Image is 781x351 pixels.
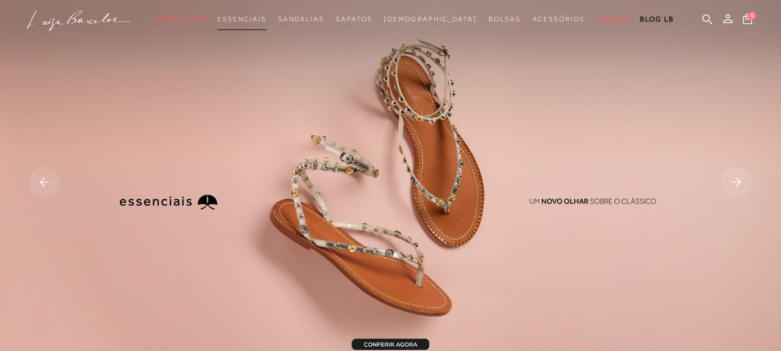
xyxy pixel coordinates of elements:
span: Bolsas [488,15,521,23]
a: BLOG LB [640,9,673,30]
a: categoryNavScreenReaderText [532,9,585,30]
a: categoryNavScreenReaderText [336,9,372,30]
a: categoryNavScreenReaderText [278,9,324,30]
button: 0 [739,13,756,28]
span: Outlet [597,15,629,23]
span: Acessórios [532,15,585,23]
a: noSubCategoriesText [384,9,477,30]
span: 0 [748,12,756,20]
span: BLOG LB [640,15,673,23]
span: Verão Viva [156,15,206,23]
span: Sandálias [278,15,324,23]
span: [DEMOGRAPHIC_DATA] [384,15,477,23]
a: categoryNavScreenReaderText [156,9,206,30]
a: categoryNavScreenReaderText [488,9,521,30]
a: categoryNavScreenReaderText [597,9,629,30]
span: Essenciais [217,15,266,23]
a: categoryNavScreenReaderText [217,9,266,30]
span: Sapatos [336,15,372,23]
